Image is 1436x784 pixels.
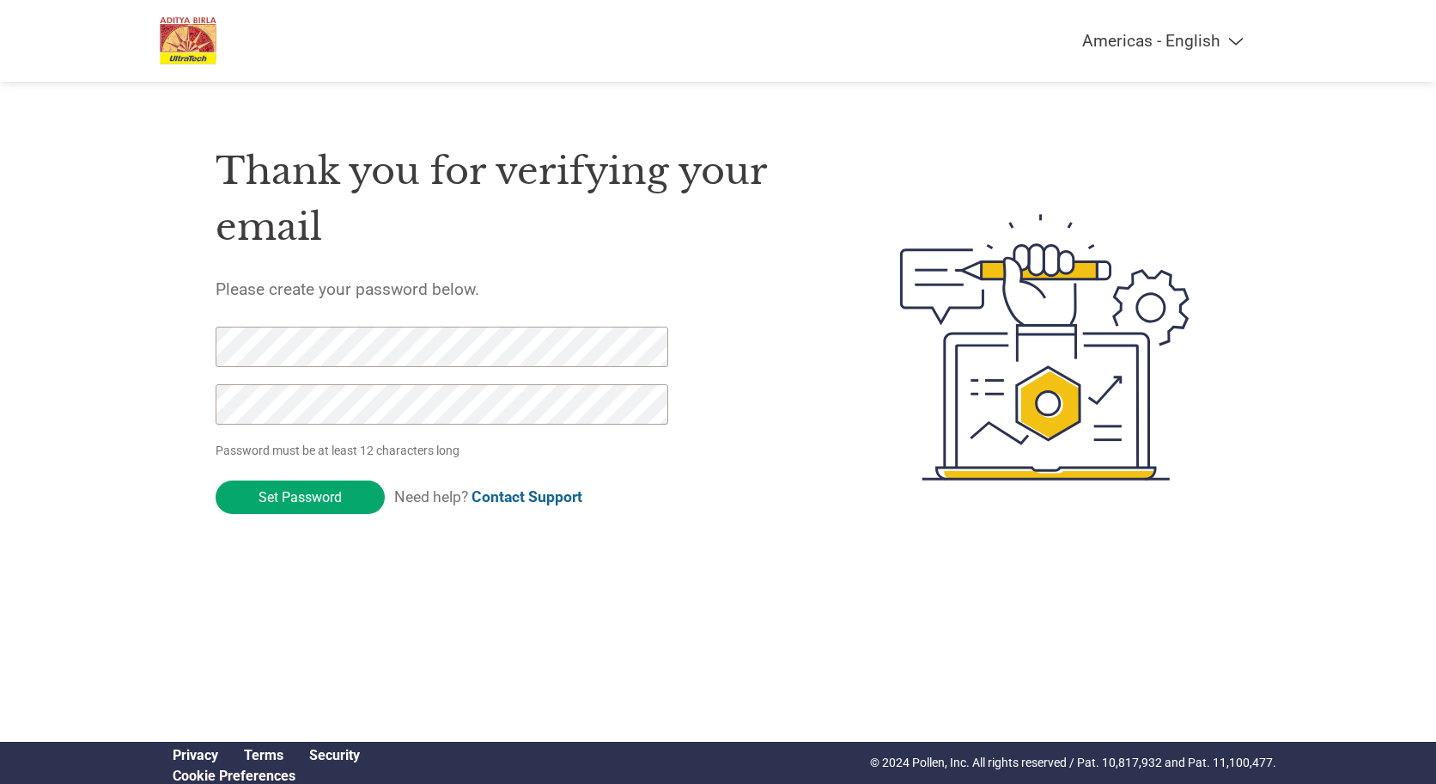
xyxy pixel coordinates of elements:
[160,17,216,64] img: UltraTech
[173,747,218,763] a: Privacy
[216,144,818,254] h1: Thank you for verifying your email
[216,279,818,299] h5: Please create your password below.
[472,488,582,505] a: Contact Support
[394,488,582,505] span: Need help?
[160,768,373,784] div: Open Cookie Preferences Modal
[244,747,283,763] a: Terms
[216,481,385,514] input: Set Password
[173,768,295,784] a: Cookie Preferences, opens a dedicated popup modal window
[216,442,674,460] p: Password must be at least 12 characters long
[309,747,360,763] a: Security
[870,754,1276,772] p: © 2024 Pollen, Inc. All rights reserved / Pat. 10,817,932 and Pat. 11,100,477.
[869,119,1221,575] img: create-password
